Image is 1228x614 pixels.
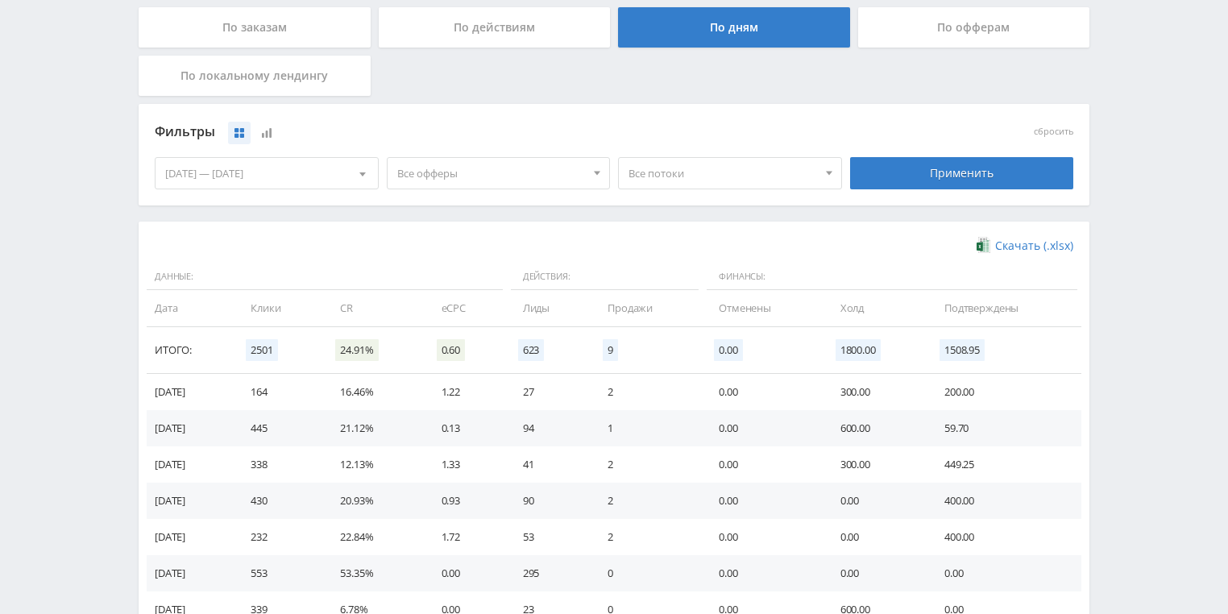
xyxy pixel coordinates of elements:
td: Дата [147,290,234,326]
td: Отменены [703,290,824,326]
td: 53.35% [324,555,425,591]
td: 0 [591,555,703,591]
span: 9 [603,339,618,361]
td: 90 [507,483,591,519]
td: 0.00 [703,446,824,483]
td: 338 [234,446,324,483]
td: [DATE] [147,446,234,483]
span: 24.91% [335,339,378,361]
div: По дням [618,7,850,48]
td: 2 [591,374,703,410]
td: 553 [234,555,324,591]
div: По офферам [858,7,1090,48]
span: Данные: [147,263,503,291]
td: 16.46% [324,374,425,410]
td: Лиды [507,290,591,326]
td: 0.00 [703,483,824,519]
span: Финансы: [707,263,1077,291]
td: 0.00 [824,519,928,555]
td: 400.00 [928,483,1081,519]
td: CR [324,290,425,326]
td: 21.12% [324,410,425,446]
div: Применить [850,157,1074,189]
td: 600.00 [824,410,928,446]
td: 53 [507,519,591,555]
td: 232 [234,519,324,555]
td: 300.00 [824,446,928,483]
a: Скачать (.xlsx) [977,238,1073,254]
div: По локальному лендингу [139,56,371,96]
div: [DATE] — [DATE] [156,158,378,189]
td: [DATE] [147,410,234,446]
td: Продажи [591,290,703,326]
div: По действиям [379,7,611,48]
td: 0.00 [824,483,928,519]
span: Все офферы [397,158,586,189]
td: 0.13 [425,410,507,446]
td: Итого: [147,327,234,374]
td: 300.00 [824,374,928,410]
td: 2 [591,446,703,483]
td: 295 [507,555,591,591]
span: Скачать (.xlsx) [995,239,1073,252]
td: Подтверждены [928,290,1081,326]
img: xlsx [977,237,990,253]
td: 0.00 [703,410,824,446]
td: 400.00 [928,519,1081,555]
td: 20.93% [324,483,425,519]
td: 1.22 [425,374,507,410]
td: 1.33 [425,446,507,483]
td: [DATE] [147,374,234,410]
span: Все потоки [629,158,817,189]
td: 0.00 [824,555,928,591]
td: 2 [591,519,703,555]
button: сбросить [1034,127,1073,137]
td: 164 [234,374,324,410]
span: 0.60 [437,339,465,361]
span: 623 [518,339,545,361]
td: [DATE] [147,519,234,555]
span: 2501 [246,339,277,361]
td: 0.00 [703,555,824,591]
span: 1800.00 [836,339,881,361]
td: Клики [234,290,324,326]
td: 59.70 [928,410,1081,446]
span: Действия: [511,263,699,291]
td: 41 [507,446,591,483]
td: 22.84% [324,519,425,555]
td: 12.13% [324,446,425,483]
td: 0.93 [425,483,507,519]
td: 200.00 [928,374,1081,410]
td: [DATE] [147,555,234,591]
td: 445 [234,410,324,446]
td: 1.72 [425,519,507,555]
td: 2 [591,483,703,519]
div: По заказам [139,7,371,48]
td: eCPC [425,290,507,326]
td: Холд [824,290,928,326]
td: 0.00 [703,374,824,410]
td: 27 [507,374,591,410]
td: [DATE] [147,483,234,519]
div: Фильтры [155,120,842,144]
span: 1508.95 [940,339,985,361]
td: 430 [234,483,324,519]
td: 0.00 [928,555,1081,591]
td: 0.00 [425,555,507,591]
td: 1 [591,410,703,446]
td: 449.25 [928,446,1081,483]
td: 94 [507,410,591,446]
span: 0.00 [714,339,742,361]
td: 0.00 [703,519,824,555]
